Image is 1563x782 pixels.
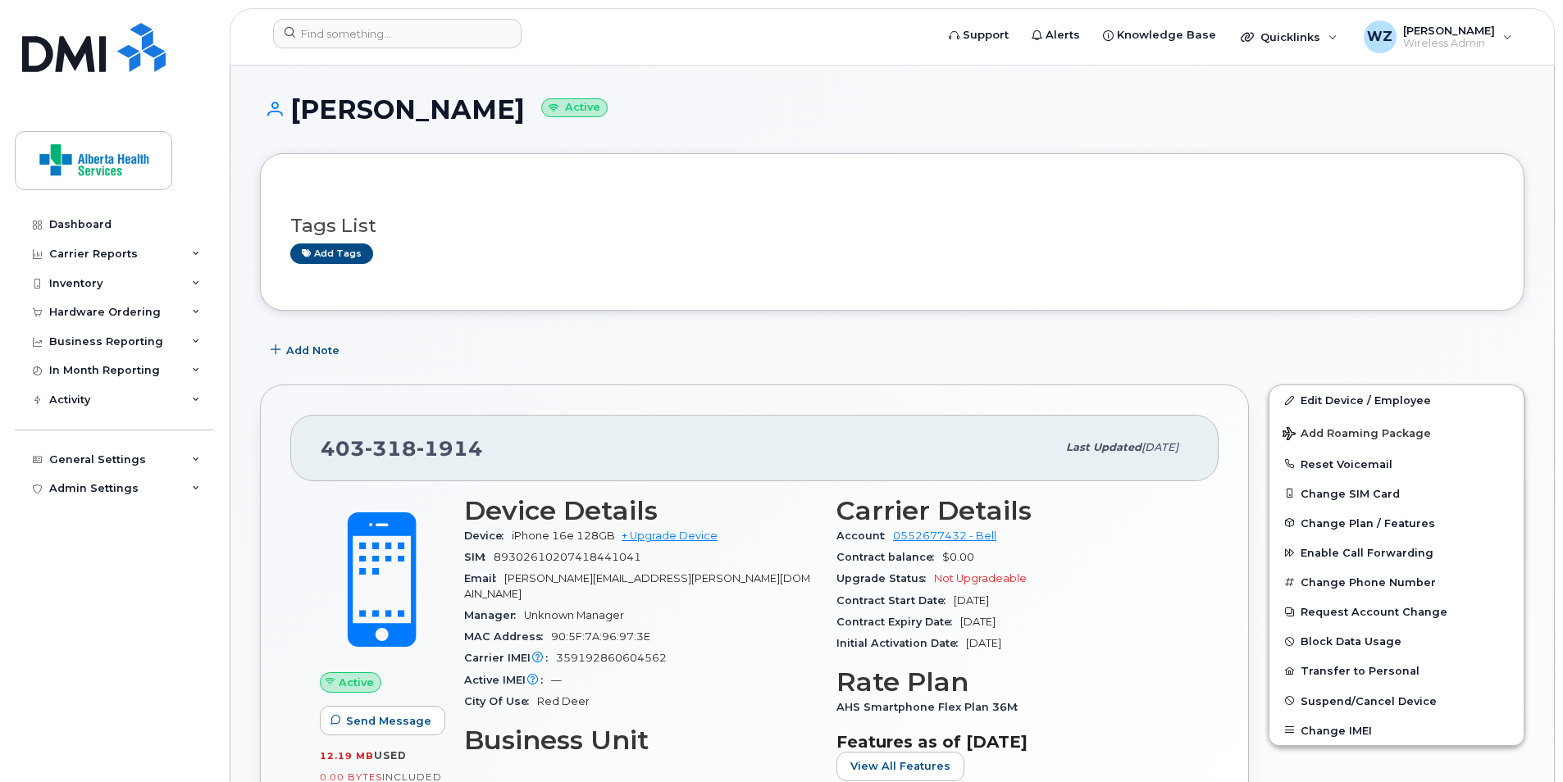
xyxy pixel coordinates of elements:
button: Change IMEI [1269,716,1524,745]
span: [DATE] [1141,441,1178,453]
a: Add tags [290,243,373,264]
button: Request Account Change [1269,597,1524,626]
button: Reset Voicemail [1269,449,1524,479]
a: Edit Device / Employee [1269,385,1524,415]
span: 318 [365,436,417,461]
a: + Upgrade Device [622,530,718,542]
button: Block Data Usage [1269,626,1524,656]
button: View All Features [836,752,964,781]
span: AHS Smartphone Flex Plan 36M [836,701,1026,713]
button: Change Plan / Features [1269,508,1524,538]
h3: Tags List [290,216,1494,236]
button: Transfer to Personal [1269,656,1524,685]
span: Last updated [1066,441,1141,453]
span: 90:5F:7A:96:97:3E [551,630,650,643]
span: Enable Call Forwarding [1301,547,1433,559]
button: Enable Call Forwarding [1269,538,1524,567]
span: Active IMEI [464,674,551,686]
span: View All Features [850,758,950,774]
span: $0.00 [942,551,974,563]
span: [DATE] [954,594,989,607]
button: Change SIM Card [1269,479,1524,508]
span: Contract Expiry Date [836,616,960,628]
span: Upgrade Status [836,572,934,584]
span: — [551,674,562,686]
h1: [PERSON_NAME] [260,95,1524,124]
span: Red Deer [537,695,590,707]
span: Change Plan / Features [1301,516,1435,529]
button: Change Phone Number [1269,567,1524,597]
button: Suspend/Cancel Device [1269,686,1524,716]
span: 89302610207418441041 [494,551,641,563]
h3: Rate Plan [836,667,1189,697]
span: Manager [464,609,524,621]
span: Send Message [346,713,431,729]
span: MAC Address [464,630,551,643]
span: Carrier IMEI [464,652,556,664]
span: Contract Start Date [836,594,954,607]
small: Active [541,98,608,117]
span: Contract balance [836,551,942,563]
span: Account [836,530,893,542]
span: iPhone 16e 128GB [512,530,615,542]
h3: Business Unit [464,725,817,755]
span: 359192860604562 [556,652,667,664]
span: used [374,749,407,762]
a: 0552677432 - Bell [893,530,996,542]
button: Send Message [320,706,445,735]
span: Active [339,675,374,690]
span: Not Upgradeable [934,572,1027,584]
button: Add Note [260,335,353,365]
span: Unknown Manager [524,609,624,621]
span: 403 [321,436,483,461]
span: Initial Activation Date [836,637,966,649]
h3: Features as of [DATE] [836,732,1189,752]
span: Add Note [286,343,339,358]
span: [DATE] [960,616,996,628]
span: City Of Use [464,695,537,707]
span: SIM [464,551,494,563]
span: [DATE] [966,637,1001,649]
h3: Carrier Details [836,496,1189,525]
span: Email [464,572,504,584]
span: [PERSON_NAME][EMAIL_ADDRESS][PERSON_NAME][DOMAIN_NAME] [464,572,810,599]
span: 12.19 MB [320,750,374,762]
span: Add Roaming Package [1283,427,1431,443]
button: Add Roaming Package [1269,416,1524,449]
span: Device [464,530,512,542]
span: Suspend/Cancel Device [1301,694,1437,707]
span: 1914 [417,436,483,461]
h3: Device Details [464,496,817,525]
